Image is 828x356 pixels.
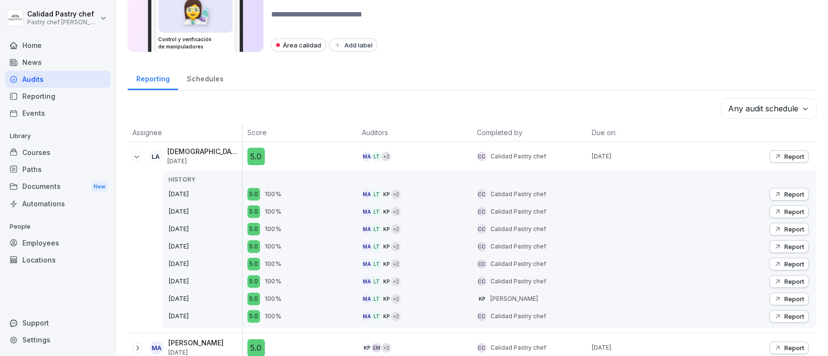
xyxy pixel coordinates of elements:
[168,259,242,269] p: [DATE]
[247,205,260,218] div: 5.0
[5,71,111,88] a: Audits
[477,207,487,217] div: Cc
[91,181,108,192] div: New
[265,277,281,286] p: 100%
[381,189,391,199] div: KP
[168,349,224,356] p: [DATE]
[265,207,281,217] p: 100%
[362,259,372,269] div: MA
[381,242,391,251] div: KP
[247,240,260,253] div: 5.0
[149,150,162,163] div: LA
[5,234,111,251] a: Employees
[168,311,242,321] p: [DATE]
[391,277,401,286] div: + 2
[381,343,391,353] div: + 2
[265,259,281,269] p: 100%
[168,175,242,184] p: HISTORY
[784,344,804,352] p: Report
[265,242,281,251] p: 100%
[178,65,232,90] a: Schedules
[5,331,111,348] div: Settings
[168,277,242,286] p: [DATE]
[490,152,546,161] p: Calidad Pastry chef
[784,295,804,303] p: Report
[769,310,809,323] button: Report
[769,240,809,253] button: Report
[490,260,546,268] p: Calidad Pastry chef
[490,207,546,216] p: Calidad Pastry chef
[168,189,242,199] p: [DATE]
[490,225,546,233] p: Calidad Pastry chef
[247,127,353,138] p: Score
[391,207,401,217] div: + 2
[167,158,240,165] p: [DATE]
[265,311,281,321] p: 100%
[5,144,111,161] a: Courses
[592,152,702,161] p: [DATE]
[769,275,809,288] button: Report
[381,294,391,304] div: KP
[362,207,372,217] div: MA
[372,242,381,251] div: LT
[391,311,401,321] div: + 2
[5,161,111,178] a: Paths
[381,152,391,161] div: + 3
[769,150,809,163] button: Report
[27,19,98,26] p: Pastry chef [PERSON_NAME] y Cocina gourmet
[490,277,546,286] p: Calidad Pastry chef
[329,38,377,52] button: Add label
[271,38,326,52] div: Área calidad
[784,243,804,250] p: Report
[372,343,381,353] div: EM
[391,259,401,269] div: + 2
[265,294,281,304] p: 100%
[769,188,809,201] button: Report
[334,41,373,49] div: Add label
[5,219,111,234] p: People
[381,207,391,217] div: KP
[5,195,111,212] div: Automations
[5,178,111,196] div: Documents
[587,124,702,142] th: Due on:
[362,224,372,234] div: MA
[477,127,582,138] p: Completed by
[391,189,401,199] div: + 2
[477,224,487,234] div: Cc
[490,190,546,199] p: Calidad Pastry chef
[769,293,809,305] button: Report
[247,275,260,288] div: 5.0
[372,311,381,321] div: LT
[168,294,242,304] p: [DATE]
[477,259,487,269] div: Cc
[769,258,809,270] button: Report
[362,189,372,199] div: MA
[490,242,546,251] p: Calidad Pastry chef
[592,343,702,352] p: [DATE]
[247,258,260,270] div: 5.0
[381,277,391,286] div: KP
[5,54,111,71] a: News
[5,88,111,105] div: Reporting
[5,314,111,331] div: Support
[769,223,809,235] button: Report
[477,311,487,321] div: Cc
[357,124,472,142] th: Auditors
[372,207,381,217] div: LT
[477,277,487,286] div: Cc
[168,242,242,251] p: [DATE]
[477,189,487,199] div: Cc
[381,311,391,321] div: KP
[5,37,111,54] a: Home
[27,10,98,18] p: Calidad Pastry chef
[769,205,809,218] button: Report
[477,242,487,251] div: Cc
[391,294,401,304] div: + 2
[362,152,372,161] div: MA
